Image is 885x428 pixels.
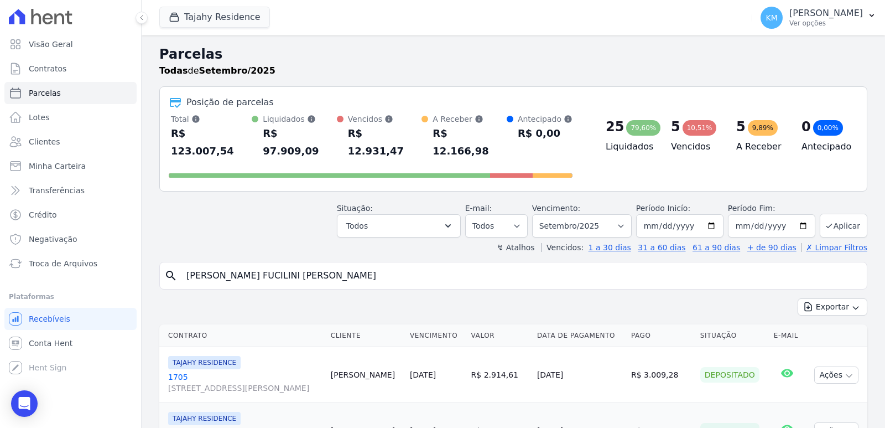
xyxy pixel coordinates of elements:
div: Open Intercom Messenger [11,390,38,417]
label: Vencimento: [532,204,580,213]
div: Depositado [700,367,759,383]
a: Conta Hent [4,332,137,354]
div: Vencidos [348,114,422,125]
a: Visão Geral [4,33,137,55]
div: 9,89% [748,120,778,136]
a: + de 90 dias [747,243,796,252]
span: Transferências [29,185,85,196]
div: Liquidados [263,114,337,125]
div: 0,00% [813,120,843,136]
div: R$ 12.166,98 [433,125,507,160]
span: Lotes [29,112,50,123]
label: Período Fim: [728,203,815,214]
span: Parcelas [29,87,61,99]
p: de [159,64,275,78]
label: Situação: [337,204,373,213]
th: Pago [627,324,696,347]
a: 31 a 60 dias [638,243,685,252]
span: Conta Hent [29,338,72,349]
div: R$ 0,00 [518,125,572,142]
a: Recebíveis [4,308,137,330]
td: [DATE] [533,347,627,403]
i: search [164,269,178,282]
th: Data de Pagamento [533,324,627,347]
div: A Receber [433,114,507,125]
span: Visão Geral [29,39,73,50]
button: Ações [814,367,858,384]
label: E-mail: [465,204,492,213]
a: Negativação [4,228,137,250]
a: ✗ Limpar Filtros [801,243,867,252]
label: ↯ Atalhos [497,243,534,252]
h4: Antecipado [801,140,849,153]
span: Minha Carteira [29,161,86,172]
div: Total [171,114,252,125]
a: Parcelas [4,82,137,104]
th: Cliente [326,324,405,347]
button: Todos [337,214,461,238]
td: R$ 3.009,28 [627,347,696,403]
button: Exportar [798,298,867,316]
div: R$ 12.931,47 [348,125,422,160]
span: Contratos [29,63,66,74]
td: [PERSON_NAME] [326,347,405,403]
h4: Liquidados [606,140,653,153]
span: Clientes [29,136,60,147]
a: 1705[STREET_ADDRESS][PERSON_NAME] [168,372,322,394]
a: 61 a 90 dias [693,243,740,252]
div: 0 [801,118,811,136]
span: [STREET_ADDRESS][PERSON_NAME] [168,383,322,394]
p: [PERSON_NAME] [789,8,863,19]
button: Aplicar [820,214,867,238]
button: Tajahy Residence [159,7,270,28]
h4: A Receber [736,140,784,153]
h2: Parcelas [159,44,867,64]
input: Buscar por nome do lote ou do cliente [180,265,862,287]
h4: Vencidos [671,140,719,153]
a: Minha Carteira [4,155,137,177]
th: Vencimento [405,324,467,347]
span: TAJAHY RESIDENCE [168,412,241,425]
span: Negativação [29,234,77,245]
a: 1 a 30 dias [589,243,631,252]
label: Período Inicío: [636,204,690,213]
div: 5 [736,118,746,136]
button: KM [PERSON_NAME] Ver opções [752,2,885,33]
p: Ver opções [789,19,863,28]
div: 5 [671,118,680,136]
strong: Todas [159,65,188,76]
a: Clientes [4,131,137,153]
td: R$ 2.914,61 [467,347,533,403]
label: Vencidos: [542,243,584,252]
th: Contrato [159,324,326,347]
div: R$ 123.007,54 [171,125,252,160]
th: Valor [467,324,533,347]
span: Recebíveis [29,313,70,324]
div: 25 [606,118,624,136]
div: Posição de parcelas [186,96,274,109]
a: [DATE] [410,370,436,379]
a: Transferências [4,179,137,202]
div: 79,60% [626,120,660,136]
span: Crédito [29,209,57,220]
div: R$ 97.909,09 [263,125,337,160]
span: Troca de Arquivos [29,258,97,269]
strong: Setembro/2025 [199,65,275,76]
th: E-mail [769,324,805,347]
div: 10,51% [683,120,717,136]
span: KM [766,14,777,22]
th: Situação [696,324,769,347]
a: Lotes [4,106,137,128]
a: Crédito [4,204,137,226]
div: Antecipado [518,114,572,125]
div: Plataformas [9,290,132,303]
a: Contratos [4,58,137,80]
a: Troca de Arquivos [4,252,137,275]
span: Todos [346,219,368,233]
span: TAJAHY RESIDENCE [168,356,241,369]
